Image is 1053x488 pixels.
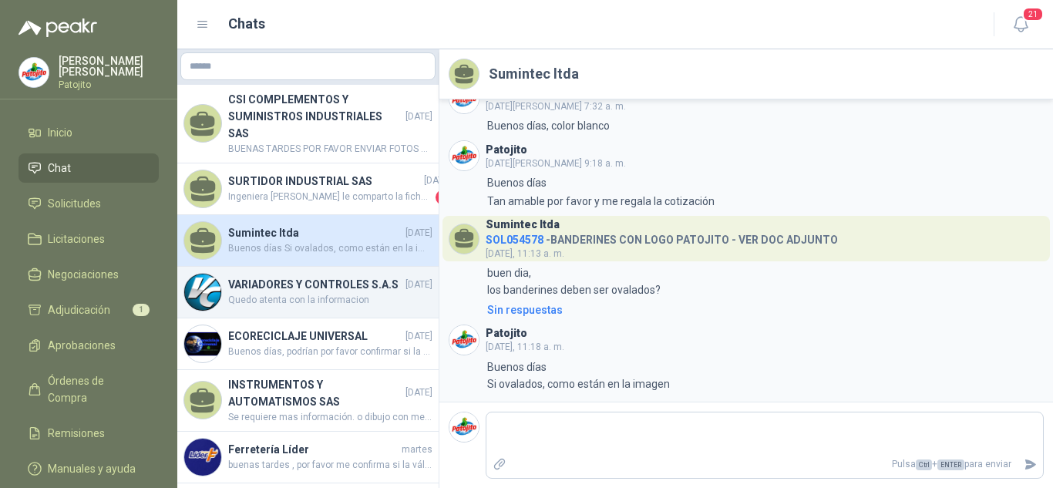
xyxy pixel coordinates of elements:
a: Solicitudes [19,189,159,218]
img: Company Logo [19,58,49,87]
span: Ctrl [916,459,932,470]
h3: Patojito [486,146,527,154]
span: martes [402,443,432,457]
a: Sumintec ltda[DATE]Buenos días Si ovalados, como están en la imagen [177,215,439,267]
label: Adjuntar archivos [486,451,513,478]
span: 1 [133,304,150,316]
span: Aprobaciones [48,337,116,354]
h2: Sumintec ltda [489,63,579,85]
img: Company Logo [449,84,479,113]
button: 21 [1007,11,1034,39]
span: 21 [1022,7,1044,22]
span: buenas tardes , por favor me confirma si la válvula que estás cotizando es en bronce ya que la re... [228,458,432,473]
span: [DATE][PERSON_NAME] 9:18 a. m. [486,158,626,169]
span: Remisiones [48,425,105,442]
img: Company Logo [449,141,479,170]
p: Buenos días, color blanco [487,117,610,134]
span: Quedo atenta con la informacion [228,293,432,308]
a: Manuales y ayuda [19,454,159,483]
span: [DATE], 11:13 a. m. [486,248,564,259]
h4: Ferretería Líder [228,441,399,458]
a: CSI COMPLEMENTOS Y SUMINISTROS INDUSTRIALES SAS[DATE]BUENAS TARDES POR FAVOR ENVIAR FOTOS DE LA P... [177,85,439,163]
span: Negociaciones [48,266,119,283]
p: [PERSON_NAME] [PERSON_NAME] [59,56,159,77]
a: Sin respuestas [484,301,1044,318]
h4: ECORECICLAJE UNIVERSAL [228,328,402,345]
span: ENTER [937,459,964,470]
h4: INSTRUMENTOS Y AUTOMATISMOS SAS [228,376,402,410]
span: Solicitudes [48,195,101,212]
span: [DATE] [405,109,432,124]
span: BUENAS TARDES POR FAVOR ENVIAR FOTOS DE LA PLACA DEL MOTOREDUCTOR CORRESPONDIENTE A LA SOL054695,... [228,142,432,156]
span: [DATE] [405,329,432,344]
img: Company Logo [184,325,221,362]
p: Tan amable por favor y me regala la cotización [487,193,715,210]
a: Órdenes de Compra [19,366,159,412]
span: Manuales y ayuda [48,460,136,477]
h4: CSI COMPLEMENTOS Y SUMINISTROS INDUSTRIALES SAS [228,91,402,142]
span: Adjudicación [48,301,110,318]
h3: Patojito [486,329,527,338]
p: Patojito [59,80,159,89]
span: [DATE] [424,173,451,188]
span: Ingeniera [PERSON_NAME] le comparto la ficha técnica de la caja reductora [228,190,432,205]
p: Buenos días [487,174,547,191]
img: Company Logo [184,439,221,476]
div: Sin respuestas [487,301,563,318]
img: Company Logo [449,325,479,355]
a: INSTRUMENTOS Y AUTOMATISMOS SAS[DATE]Se requiere mas información. o dibujo con medidas long. bulb... [177,370,439,432]
h1: Chats [228,13,265,35]
a: Inicio [19,118,159,147]
a: Licitaciones [19,224,159,254]
p: Pulsa + para enviar [513,451,1018,478]
a: Chat [19,153,159,183]
span: SOL054578 [486,234,543,246]
span: Licitaciones [48,231,105,247]
span: [DATE] [405,278,432,292]
h3: Sumintec ltda [486,220,560,229]
span: [DATE], 11:18 a. m. [486,342,564,352]
a: Company LogoVARIADORES Y CONTROLES S.A.S[DATE]Quedo atenta con la informacion [177,267,439,318]
a: Aprobaciones [19,331,159,360]
a: SURTIDOR INDUSTRIAL SAS[DATE]Ingeniera [PERSON_NAME] le comparto la ficha técnica de la caja redu... [177,163,439,215]
span: Inicio [48,124,72,141]
span: Chat [48,160,71,177]
span: [DATE][PERSON_NAME] 7:32 a. m. [486,101,626,112]
span: Buenos días Si ovalados, como están en la imagen [228,241,432,256]
span: [DATE] [405,385,432,400]
p: Buenos días Si ovalados, como están en la imagen [487,358,670,392]
button: Enviar [1018,451,1043,478]
a: Remisiones [19,419,159,448]
img: Logo peakr [19,19,97,37]
span: Órdenes de Compra [48,372,144,406]
a: Adjudicación1 [19,295,159,325]
span: Buenos días, podrían por favor confirmar si la caneca es de 55 galones y no 50 litros? [228,345,432,359]
a: Company LogoECORECICLAJE UNIVERSAL[DATE]Buenos días, podrían por favor confirmar si la caneca es ... [177,318,439,370]
img: Company Logo [184,274,221,311]
a: Company LogoFerretería Lídermartesbuenas tardes , por favor me confirma si la válvula que estás c... [177,432,439,483]
a: Negociaciones [19,260,159,289]
h4: - BANDERINES CON LOGO PATOJITO - VER DOC ADJUNTO [486,230,838,244]
h4: VARIADORES Y CONTROLES S.A.S [228,276,402,293]
p: buen dia, los banderines deben ser ovalados? [487,264,661,298]
h4: Sumintec ltda [228,224,402,241]
span: [DATE] [405,226,432,241]
span: 1 [436,190,451,205]
img: Company Logo [449,412,479,442]
h4: SURTIDOR INDUSTRIAL SAS [228,173,421,190]
span: Se requiere mas información. o dibujo con medidas long. bulbo,diámetro adaptador , temperatura má... [228,410,432,425]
